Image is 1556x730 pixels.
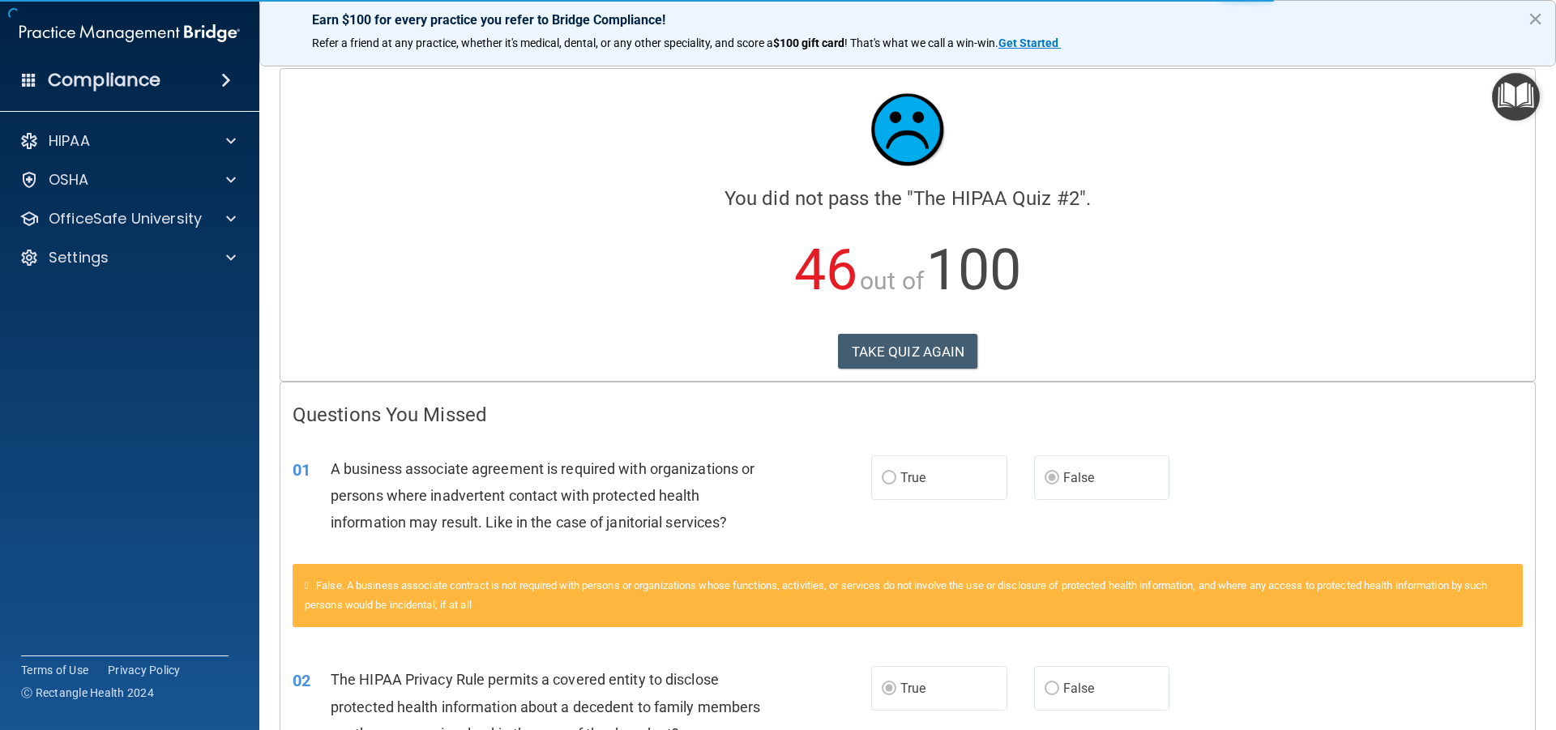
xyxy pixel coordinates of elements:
span: The HIPAA Quiz #2 [913,187,1079,210]
p: OSHA [49,170,89,190]
input: True [882,472,896,485]
span: A business associate agreement is required with organizations or persons where inadvertent contac... [331,460,754,531]
p: HIPAA [49,131,90,151]
span: out of [860,267,924,295]
span: False [1063,681,1095,696]
a: HIPAA [19,131,236,151]
span: 100 [926,237,1021,303]
h4: You did not pass the " ". [293,188,1523,209]
span: False [1063,470,1095,485]
input: True [882,683,896,695]
span: Ⓒ Rectangle Health 2024 [21,685,154,701]
strong: Get Started [998,36,1058,49]
p: Earn $100 for every practice you refer to Bridge Compliance! [312,12,1503,28]
button: Close [1528,6,1543,32]
h4: Questions You Missed [293,404,1523,425]
a: Terms of Use [21,662,88,678]
span: True [900,681,925,696]
a: Settings [19,248,236,267]
a: OfficeSafe University [19,209,236,228]
span: True [900,470,925,485]
strong: $100 gift card [773,36,844,49]
p: OfficeSafe University [49,209,202,228]
a: Get Started [998,36,1061,49]
h4: Compliance [48,69,160,92]
span: 02 [293,671,310,690]
img: PMB logo [19,17,240,49]
iframe: Drift Widget Chat Controller [1276,615,1537,680]
input: False [1045,472,1059,485]
a: Privacy Policy [108,662,181,678]
span: False. A business associate contract is not required with persons or organizations whose function... [305,579,1488,611]
span: ! That's what we call a win-win. [844,36,998,49]
input: False [1045,683,1059,695]
p: Settings [49,248,109,267]
span: 46 [794,237,857,303]
span: 01 [293,460,310,480]
a: OSHA [19,170,236,190]
button: TAKE QUIZ AGAIN [838,334,978,369]
img: sad_face.ecc698e2.jpg [859,81,956,178]
button: Open Resource Center [1492,73,1540,121]
span: Refer a friend at any practice, whether it's medical, dental, or any other speciality, and score a [312,36,773,49]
